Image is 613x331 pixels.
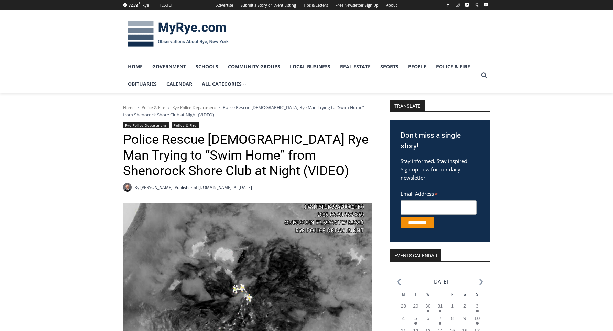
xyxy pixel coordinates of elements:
span: Police Rescue [DEMOGRAPHIC_DATA] Rye Man Trying to “Swim Home” from Shenorock Shore Club at Night... [123,104,364,117]
em: Has events [427,310,429,312]
a: YouTube [482,1,490,9]
a: Home [123,58,147,75]
a: Instagram [453,1,462,9]
a: [PERSON_NAME], Publisher of [DOMAIN_NAME] [140,184,232,190]
div: Friday [446,292,459,302]
div: Saturday [459,292,471,302]
span: By [134,184,139,191]
div: Wednesday [422,292,434,302]
button: 6 [422,315,434,327]
button: 1 [446,302,459,315]
button: 28 [397,302,409,315]
img: MyRye.com [123,16,233,52]
time: 31 [438,303,443,309]
time: 29 [413,303,418,309]
time: 6 [427,316,429,321]
a: Author image [123,183,132,192]
time: 5 [414,316,417,321]
time: 8 [451,316,454,321]
em: Has events [439,322,441,325]
span: S [463,292,466,296]
em: Has events [476,322,479,325]
label: Email Address [401,187,477,199]
button: View Search Form [478,69,490,82]
a: Home [123,105,135,110]
a: Previous month [397,279,401,285]
div: Rye [142,2,149,8]
div: Monday [397,292,409,302]
div: Thursday [434,292,447,302]
h3: Don't miss a single story! [401,130,480,152]
em: Has events [439,310,441,312]
h2: Events Calendar [390,249,441,261]
span: / [219,105,220,110]
button: 30 Has events [422,302,434,315]
a: Rye Police Department [123,122,169,128]
span: T [439,292,441,296]
time: 10 [474,316,480,321]
time: [DATE] [239,184,252,191]
a: Police & Fire [142,105,165,110]
div: [DATE] [160,2,172,8]
span: W [426,292,429,296]
p: Stay informed. Stay inspired. Sign up now for our daily newsletter. [401,157,480,182]
time: 30 [425,303,431,309]
button: 8 [446,315,459,327]
h1: Police Rescue [DEMOGRAPHIC_DATA] Rye Man Trying to “Swim Home” from Shenorock Shore Club at Night... [123,132,372,179]
a: Schools [191,58,223,75]
span: F [139,1,140,5]
nav: Primary Navigation [123,58,478,93]
a: Real Estate [335,58,375,75]
span: All Categories [202,80,247,88]
time: 4 [402,316,405,321]
a: Government [147,58,191,75]
a: Next month [479,279,483,285]
button: 5 Has events [409,315,422,327]
span: T [415,292,417,296]
a: Police & Fire [431,58,475,75]
span: 72.73 [129,2,138,8]
button: 9 [459,315,471,327]
a: Community Groups [223,58,285,75]
time: 9 [463,316,466,321]
button: 10 Has events [471,315,483,327]
a: Facebook [444,1,452,9]
a: Obituaries [123,75,162,93]
span: M [402,292,405,296]
time: 28 [401,303,406,309]
button: 3 Has events [471,302,483,315]
span: F [451,292,453,296]
a: All Categories [197,75,251,93]
a: X [472,1,481,9]
a: Police & Fire [172,122,199,128]
span: / [138,105,139,110]
button: 7 Has events [434,315,447,327]
strong: TRANSLATE [390,100,425,111]
a: Calendar [162,75,197,93]
a: Sports [375,58,403,75]
button: 31 Has events [434,302,447,315]
em: Has events [414,322,417,325]
a: Rye Police Department [172,105,216,110]
time: 2 [463,303,466,309]
nav: Breadcrumbs [123,104,372,118]
time: 1 [451,303,454,309]
em: Has events [476,310,479,312]
a: Local Business [285,58,335,75]
button: 4 [397,315,409,327]
time: 7 [439,316,441,321]
button: 29 [409,302,422,315]
span: S [476,292,478,296]
li: [DATE] [432,277,448,286]
span: / [168,105,169,110]
a: Linkedin [463,1,471,9]
a: People [403,58,431,75]
button: 2 [459,302,471,315]
div: Tuesday [409,292,422,302]
div: Sunday [471,292,483,302]
time: 3 [476,303,479,309]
